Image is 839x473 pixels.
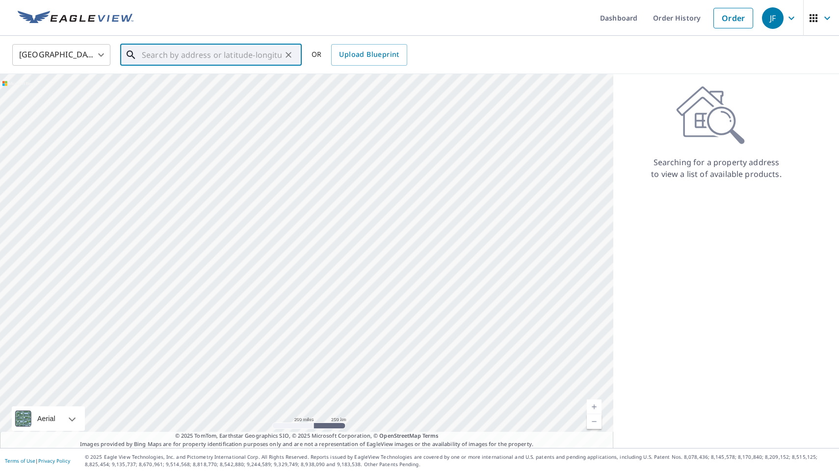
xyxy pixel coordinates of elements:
div: Aerial [12,406,85,431]
span: © 2025 TomTom, Earthstar Geographics SIO, © 2025 Microsoft Corporation, © [175,432,439,440]
img: EV Logo [18,11,133,25]
div: Aerial [34,406,58,431]
p: | [5,458,70,464]
p: © 2025 Eagle View Technologies, Inc. and Pictometry International Corp. All Rights Reserved. Repo... [85,453,834,468]
span: Upload Blueprint [339,49,399,61]
a: Order [713,8,753,28]
div: JF [762,7,784,29]
a: Privacy Policy [38,457,70,464]
a: OpenStreetMap [379,432,420,439]
div: [GEOGRAPHIC_DATA] [12,41,110,69]
a: Current Level 5, Zoom In [587,399,602,414]
a: Terms of Use [5,457,35,464]
p: Searching for a property address to view a list of available products. [651,156,782,180]
a: Upload Blueprint [331,44,407,66]
div: OR [312,44,407,66]
a: Current Level 5, Zoom Out [587,414,602,429]
button: Clear [282,48,295,62]
input: Search by address or latitude-longitude [142,41,282,69]
a: Terms [422,432,439,439]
